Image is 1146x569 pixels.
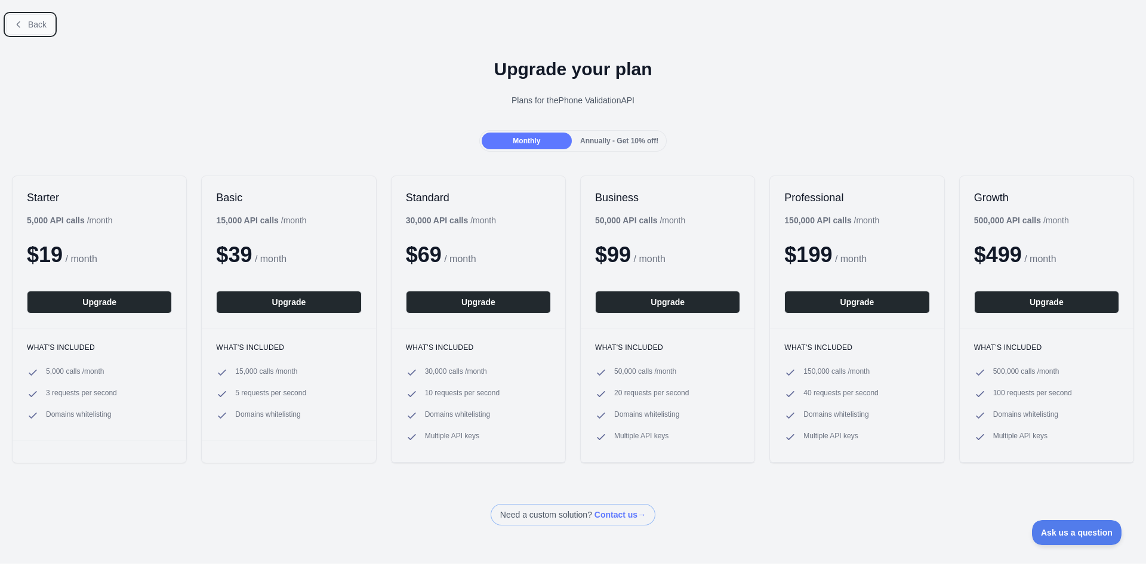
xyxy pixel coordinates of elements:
[784,214,879,226] div: / month
[595,216,658,225] b: 50,000 API calls
[784,190,929,205] h2: Professional
[406,190,551,205] h2: Standard
[595,214,685,226] div: / month
[595,190,740,205] h2: Business
[406,216,469,225] b: 30,000 API calls
[595,242,631,267] span: $ 99
[784,242,832,267] span: $ 199
[406,214,496,226] div: / month
[784,216,851,225] b: 150,000 API calls
[1032,520,1122,545] iframe: Toggle Customer Support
